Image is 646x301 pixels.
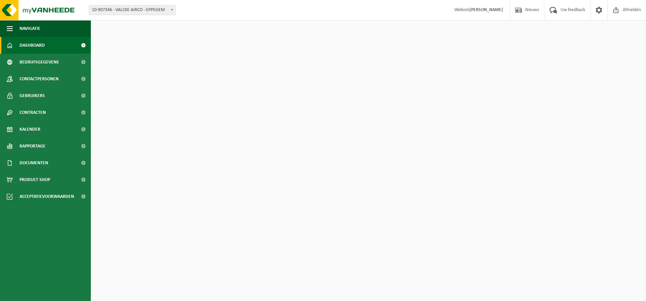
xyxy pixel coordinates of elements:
span: Rapportage [20,138,45,155]
span: Acceptatievoorwaarden [20,188,74,205]
span: Dashboard [20,37,45,54]
span: Bedrijfsgegevens [20,54,59,71]
span: Contracten [20,104,46,121]
span: 10-907346 - VALCKE AIRCO - EPPEGEM [89,5,176,15]
span: 10-907346 - VALCKE AIRCO - EPPEGEM [89,5,175,15]
span: Kalender [20,121,40,138]
span: Navigatie [20,20,40,37]
strong: [PERSON_NAME] [469,7,503,12]
span: Contactpersonen [20,71,59,87]
span: Gebruikers [20,87,45,104]
span: Documenten [20,155,48,171]
span: Product Shop [20,171,50,188]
